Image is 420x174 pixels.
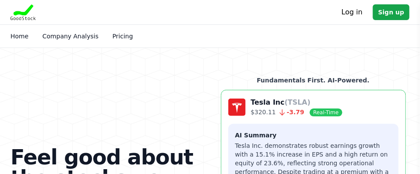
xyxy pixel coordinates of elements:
a: Company Analysis [42,33,98,40]
span: (TSLA) [285,98,311,106]
h3: AI Summary [235,131,392,140]
span: -3.79 [276,109,304,116]
p: Fundamentals First. AI-Powered. [221,76,406,85]
a: Sign up [373,4,410,20]
a: Log in [342,7,362,17]
p: Tesla Inc [251,97,342,108]
img: Goodstock Logo [10,4,36,20]
img: Company Logo [228,99,246,116]
p: $320.11 [251,108,342,117]
a: Pricing [112,33,133,40]
a: Home [10,33,28,40]
span: Real-Time [310,109,342,116]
